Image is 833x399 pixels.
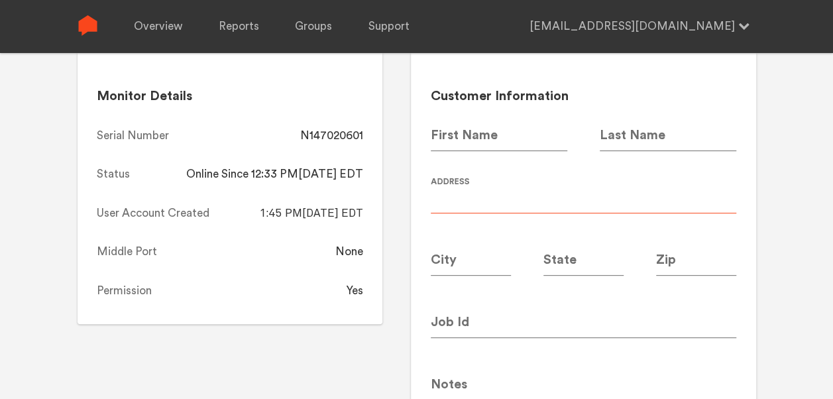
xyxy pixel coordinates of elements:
[300,128,363,144] div: N147020601
[97,283,152,299] div: Permission
[97,128,169,144] div: Serial Number
[186,166,363,182] div: Online Since 12:33 PM[DATE] EDT
[431,88,736,105] h2: Customer Information
[97,205,209,221] div: User Account Created
[78,15,98,36] img: Sense Logo
[97,244,157,260] div: Middle Port
[347,283,363,299] div: Yes
[335,244,363,260] div: None
[97,166,130,182] div: Status
[260,206,363,219] span: 1:45 PM[DATE] EDT
[97,88,362,105] h2: Monitor Details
